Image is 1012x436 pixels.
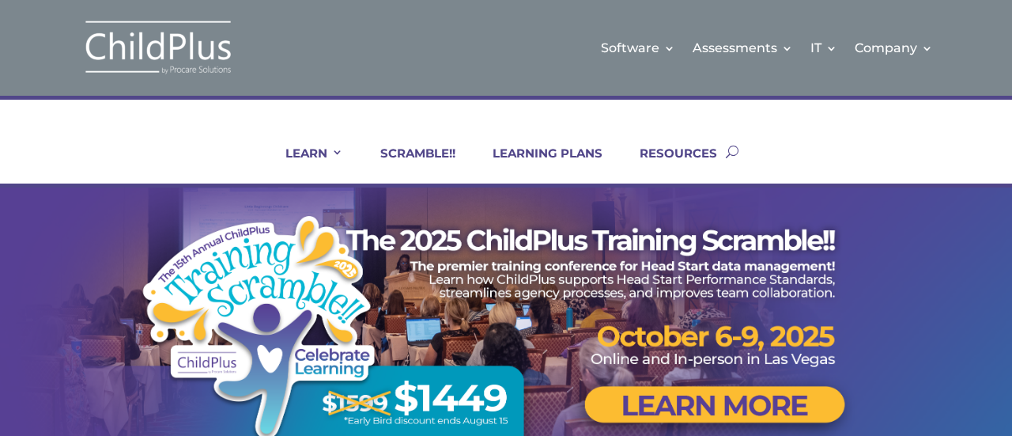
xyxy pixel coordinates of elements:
a: Assessments [693,16,793,80]
a: RESOURCES [620,146,717,184]
a: LEARN [266,146,343,184]
a: IT [810,16,837,80]
a: SCRAMBLE!! [361,146,455,184]
a: LEARNING PLANS [473,146,602,184]
a: Company [855,16,933,80]
a: Software [601,16,675,80]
